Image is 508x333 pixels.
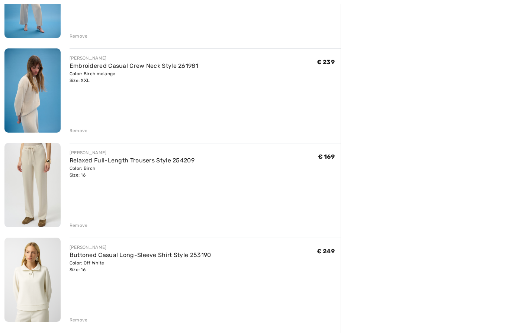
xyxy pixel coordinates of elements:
span: € 249 [317,248,335,255]
a: Relaxed Full-Length Trousers Style 254209 [70,157,194,164]
div: Remove [70,33,88,39]
div: [PERSON_NAME] [70,149,194,156]
img: Embroidered Casual Crew Neck Style 261981 [4,48,61,133]
a: Buttoned Casual Long-Sleeve Shirt Style 253190 [70,251,211,259]
img: Buttoned Casual Long-Sleeve Shirt Style 253190 [4,238,61,322]
div: Color: Birch Size: 16 [70,165,194,178]
div: Remove [70,222,88,229]
img: Relaxed Full-Length Trousers Style 254209 [4,143,61,227]
div: [PERSON_NAME] [70,55,198,61]
span: € 169 [318,153,335,160]
a: Embroidered Casual Crew Neck Style 261981 [70,62,198,69]
div: Color: Off White Size: 16 [70,260,211,273]
span: € 239 [317,58,335,66]
div: Remove [70,127,88,134]
div: [PERSON_NAME] [70,244,211,251]
div: Remove [70,317,88,323]
div: Color: Birch melange Size: XXL [70,70,198,84]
